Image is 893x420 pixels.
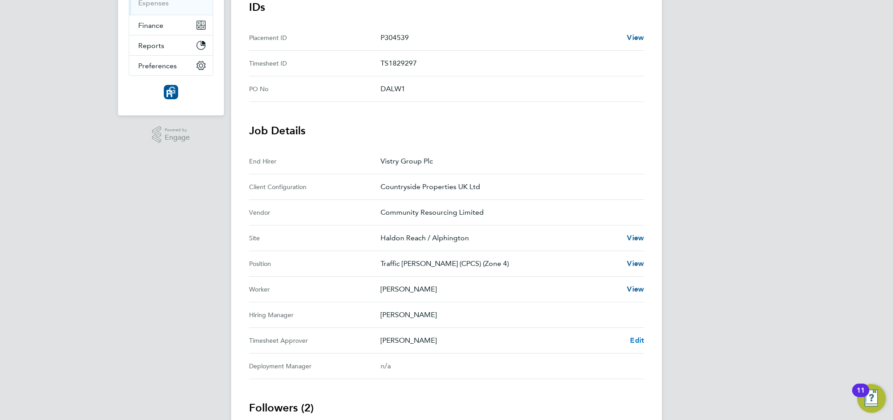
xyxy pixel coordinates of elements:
p: Haldon Reach / Alphington [381,233,620,243]
a: Powered byEngage [152,126,190,143]
span: Engage [165,134,190,141]
p: Countryside Properties UK Ltd [381,181,637,192]
a: Go to home page [129,85,213,99]
button: Preferences [129,56,213,75]
a: View [627,258,644,269]
div: End Hirer [249,156,381,167]
img: resourcinggroup-logo-retina.png [164,85,178,99]
div: Deployment Manager [249,361,381,371]
span: Preferences [138,62,177,70]
div: 11 [857,390,865,402]
p: P304539 [381,32,620,43]
span: Reports [138,41,164,50]
h3: Followers (2) [249,401,644,415]
span: Edit [630,336,644,345]
div: Timesheet ID [249,58,381,69]
button: Open Resource Center, 11 new notifications [857,384,886,413]
div: Worker [249,284,381,295]
div: Position [249,258,381,269]
div: Hiring Manager [249,309,381,320]
div: Placement ID [249,32,381,43]
div: Site [249,233,381,243]
p: Community Resourcing Limited [381,207,637,218]
div: Vendor [249,207,381,218]
a: View [627,284,644,295]
p: DALW1 [381,84,637,94]
p: Traffic [PERSON_NAME] (CPCS) (Zone 4) [381,258,620,269]
span: Powered by [165,126,190,134]
div: PO No [249,84,381,94]
p: [PERSON_NAME] [381,284,620,295]
p: [PERSON_NAME] [381,335,623,346]
p: TS1829297 [381,58,637,69]
div: n/a [381,361,630,371]
a: Edit [630,335,644,346]
div: Timesheet Approver [249,335,381,346]
p: Vistry Group Plc [381,156,637,167]
span: View [627,285,644,293]
p: [PERSON_NAME] [381,309,637,320]
span: Finance [138,21,163,30]
span: View [627,259,644,268]
div: Client Configuration [249,181,381,192]
span: View [627,234,644,242]
a: View [627,32,644,43]
button: Finance [129,15,213,35]
h3: Job Details [249,124,644,138]
span: View [627,33,644,42]
button: Reports [129,35,213,55]
a: View [627,233,644,243]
